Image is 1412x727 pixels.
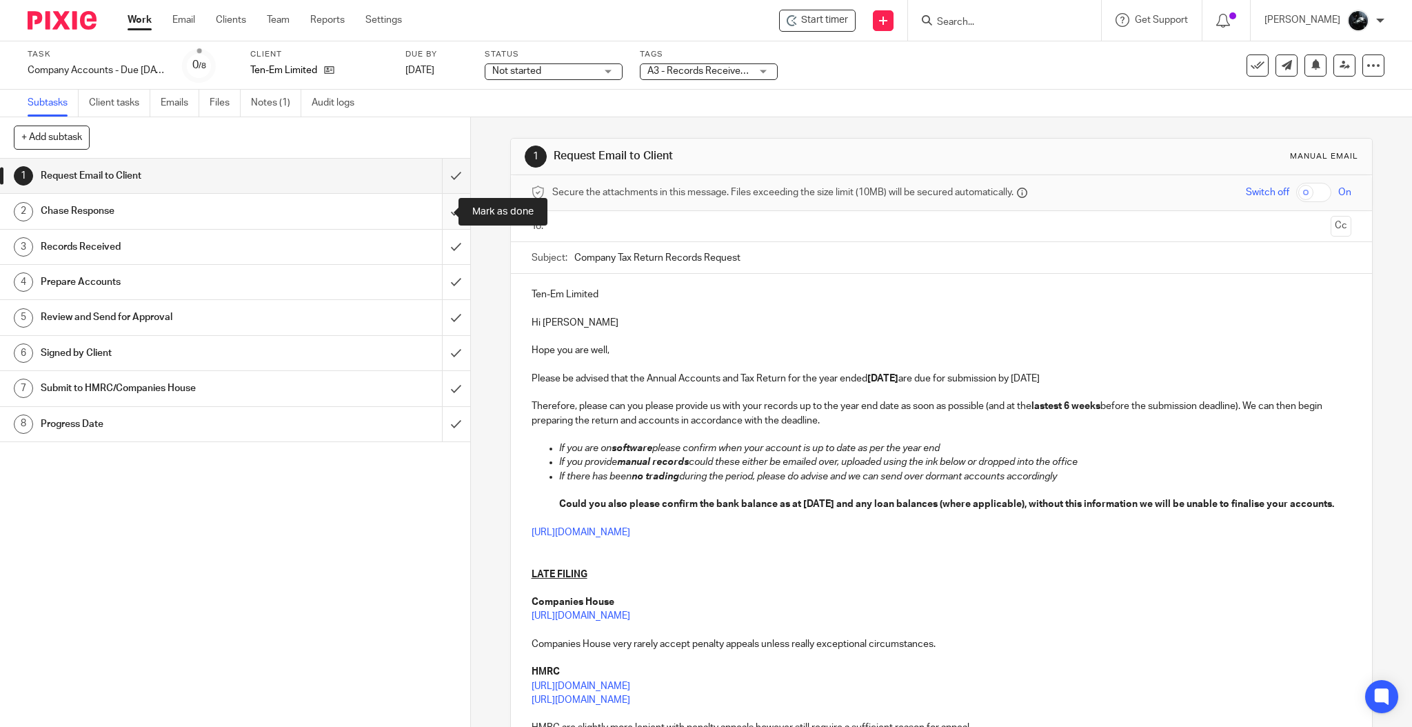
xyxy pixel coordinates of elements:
p: Please be advised that the Annual Accounts and Tax Return for the year ended are due for submissi... [532,372,1352,386]
label: Status [485,49,623,60]
a: Clients [216,13,246,27]
h1: Prepare Accounts [41,272,299,292]
a: Subtasks [28,90,79,117]
input: Search [936,17,1060,29]
strong: lastest 6 weeks [1031,401,1100,411]
p: Ten-Em Limited [532,288,1352,301]
p: Companies House very rarely accept penalty appeals unless really exceptional circumstances. [532,637,1352,651]
h1: Records Received [41,237,299,257]
span: Secure the attachments in this message. Files exceeding the size limit (10MB) will be secured aut... [552,186,1013,199]
div: 3 [14,237,33,257]
span: Get Support [1135,15,1188,25]
em: no trading [632,472,679,481]
em: If there has been [559,472,632,481]
h1: Progress Date [41,414,299,435]
a: Notes (1) [251,90,301,117]
div: 1 [14,166,33,186]
strong: HMRC [532,667,560,677]
div: Ten-Em Limited - Company Accounts - Due 1st May 2023 Onwards [779,10,856,32]
em: If you provide [559,457,617,467]
div: Manual email [1290,151,1358,162]
em: please confirm when your account is up to date as per the year end [652,444,940,453]
h1: Chase Response [41,201,299,221]
div: 7 [14,379,33,398]
p: Ten-Em Limited [250,63,317,77]
span: A3 - Records Received + 1 [647,66,761,76]
a: Email [172,13,195,27]
span: Switch off [1246,186,1289,199]
a: Reports [310,13,345,27]
img: 1000002122.jpg [1347,10,1369,32]
button: Cc [1331,216,1351,237]
strong: [DATE] [867,374,898,384]
a: Work [128,13,152,27]
span: On [1338,186,1351,199]
label: To: [532,219,547,233]
label: Client [250,49,388,60]
div: 2 [14,202,33,221]
p: [PERSON_NAME] [1264,13,1340,27]
h1: Request Email to Client [41,166,299,186]
h1: Signed by Client [41,343,299,363]
a: [URL][DOMAIN_NAME] [532,611,630,621]
span: Start timer [801,13,848,28]
label: Tags [640,49,778,60]
a: [URL][DOMAIN_NAME] [532,528,630,537]
em: manual records [617,457,689,467]
a: Settings [365,13,402,27]
a: Team [267,13,290,27]
p: Therefore, please can you please provide us with your records up to the year end date as soon as ... [532,399,1352,428]
span: Not started [492,66,541,76]
em: could these either be emailed over, uploaded using the ink below or dropped into the office [689,457,1078,467]
h1: Request Email to Client [554,149,971,163]
label: Due by [405,49,467,60]
img: Pixie [28,11,97,30]
h1: Review and Send for Approval [41,307,299,328]
label: Task [28,49,165,60]
div: 4 [14,272,33,292]
a: Client tasks [89,90,150,117]
p: Hope you are well, [532,343,1352,357]
a: Files [210,90,241,117]
strong: Companies House [532,597,614,607]
h1: Submit to HMRC/Companies House [41,378,299,399]
div: 1 [525,146,547,168]
p: Hi [PERSON_NAME] [532,316,1352,330]
div: 5 [14,308,33,328]
div: 0 [192,57,206,73]
span: [DATE] [405,66,434,75]
small: /8 [199,62,206,70]
label: Subject: [532,251,567,265]
strong: Could you also please confirm the bank balance as at [DATE] and any loan balances (where applicab... [559,499,1334,509]
a: [URL][DOMAIN_NAME] [532,695,630,705]
button: + Add subtask [14,126,90,149]
div: Company Accounts - Due [DATE] Onwards [28,63,165,77]
em: during the period, please do advise and we can send over dormant accounts accordingly [679,472,1057,481]
em: If you are on [559,444,612,453]
a: Audit logs [312,90,365,117]
div: Company Accounts - Due 1st May 2023 Onwards [28,63,165,77]
div: 6 [14,343,33,363]
u: LATE FILING [532,570,587,579]
a: [URL][DOMAIN_NAME] [532,681,630,691]
div: 8 [14,415,33,434]
a: Emails [161,90,199,117]
em: software [612,444,652,453]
